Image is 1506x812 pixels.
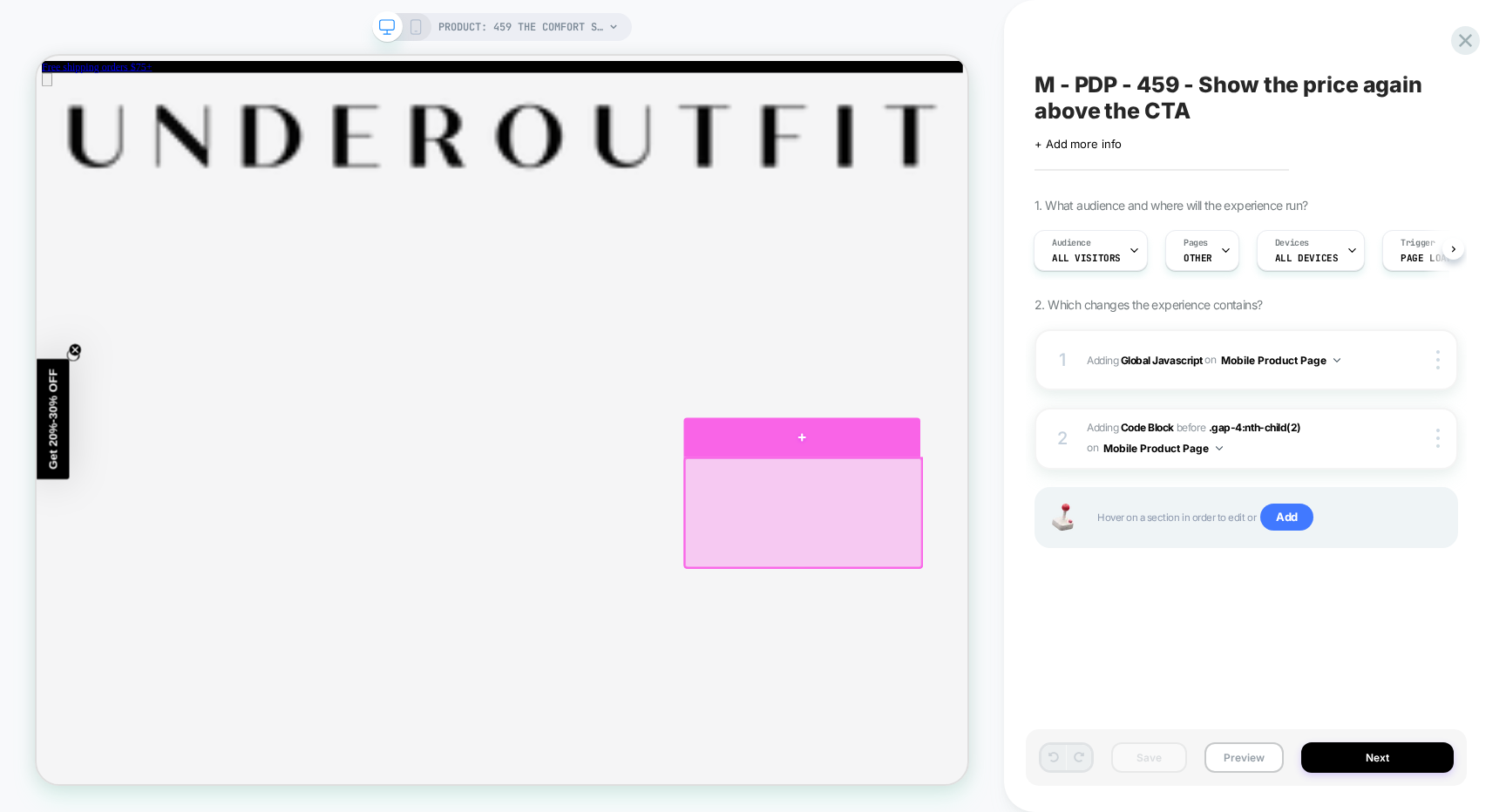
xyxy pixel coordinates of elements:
span: Adding [1087,349,1375,371]
span: Page Load [1401,252,1452,264]
button: Mobile Product Page [1221,349,1340,371]
div: 1 [1054,344,1071,376]
span: M - PDP - 459 - Show the price again above the CTA [1035,71,1458,124]
span: Pages [1184,237,1208,249]
span: Audience [1052,237,1091,249]
span: Trigger [1401,237,1435,249]
div: 1 / 1 [7,7,1249,23]
span: Devices [1275,237,1309,249]
button: Preview [1204,742,1284,773]
div: 2 [1054,423,1071,454]
span: 1. What audience and where will the experience run? [1035,198,1307,213]
img: down arrow [1216,446,1223,450]
button: Mobile Product Page [1103,437,1223,459]
span: All Visitors [1052,252,1121,264]
span: + Add more info [1035,137,1122,151]
img: close [1436,429,1440,448]
button: Open menu [7,23,21,41]
span: Get 20%-30% OFF [13,417,31,551]
span: Add [1260,504,1313,531]
a: Free shipping orders $75+ [7,7,154,22]
span: Hover on a section in order to edit or [1097,504,1439,531]
img: Joystick [1045,504,1080,531]
span: OTHER [1184,252,1212,264]
span: on [1087,438,1098,457]
span: BEFORE [1177,421,1206,434]
button: Save [1111,742,1187,773]
span: .gap-4:nth-child(2) [1209,421,1301,434]
span: Adding [1087,421,1174,434]
img: Logo [7,41,1235,173]
span: PRODUCT: 459 The Comfort Shaping Bra with Adjustable Straps [everyday u sand] [438,13,604,41]
b: Global Javascript [1121,353,1203,366]
span: 2. Which changes the experience contains? [1035,297,1262,312]
b: Code Block [1121,421,1174,434]
img: close [1436,350,1440,369]
button: Close teaser [40,390,58,408]
img: down arrow [1333,358,1340,362]
span: on [1204,350,1216,369]
span: ALL DEVICES [1275,252,1338,264]
a: Go to homepage [7,161,1235,176]
button: Next [1301,742,1454,773]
